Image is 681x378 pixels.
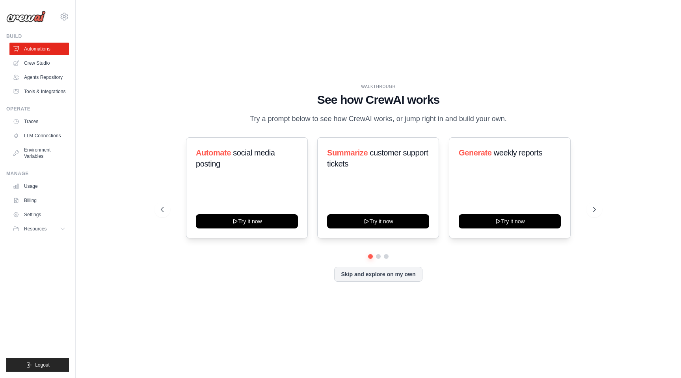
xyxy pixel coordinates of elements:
div: Manage [6,170,69,177]
a: LLM Connections [9,129,69,142]
h1: See how CrewAI works [161,93,596,107]
a: Billing [9,194,69,207]
div: WALKTHROUGH [161,84,596,90]
img: Logo [6,11,46,22]
button: Logout [6,358,69,372]
button: Skip and explore on my own [334,267,422,282]
a: Agents Repository [9,71,69,84]
span: weekly reports [493,148,542,157]
span: Automate [196,148,231,157]
button: Try it now [327,214,429,228]
button: Resources [9,223,69,235]
span: Summarize [327,148,368,157]
button: Try it now [459,214,561,228]
a: Crew Studio [9,57,69,69]
a: Automations [9,43,69,55]
p: Try a prompt below to see how CrewAI works, or jump right in and build your own. [246,113,511,125]
span: social media posting [196,148,275,168]
div: Operate [6,106,69,112]
a: Settings [9,208,69,221]
span: Resources [24,226,47,232]
button: Try it now [196,214,298,228]
a: Traces [9,115,69,128]
span: customer support tickets [327,148,428,168]
div: Build [6,33,69,39]
span: Logout [35,362,50,368]
a: Environment Variables [9,144,69,163]
span: Generate [459,148,492,157]
a: Usage [9,180,69,193]
a: Tools & Integrations [9,85,69,98]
